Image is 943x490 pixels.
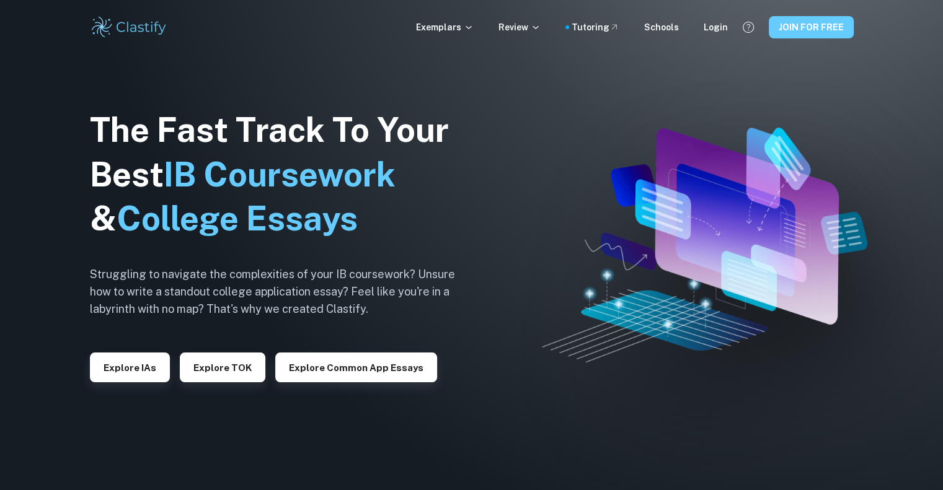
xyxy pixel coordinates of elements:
[416,20,474,34] p: Exemplars
[90,108,474,242] h1: The Fast Track To Your Best &
[180,352,265,382] button: Explore TOK
[738,17,759,38] button: Help and Feedback
[704,20,728,34] a: Login
[275,361,437,373] a: Explore Common App essays
[498,20,541,34] p: Review
[90,266,474,318] h6: Struggling to navigate the complexities of your IB coursework? Unsure how to write a standout col...
[90,352,170,382] button: Explore IAs
[769,16,854,38] button: JOIN FOR FREE
[644,20,679,34] a: Schools
[542,128,867,363] img: Clastify hero
[164,155,396,194] span: IB Coursework
[117,199,358,238] span: College Essays
[275,352,437,382] button: Explore Common App essays
[90,361,170,373] a: Explore IAs
[180,361,265,373] a: Explore TOK
[90,15,169,40] img: Clastify logo
[572,20,619,34] a: Tutoring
